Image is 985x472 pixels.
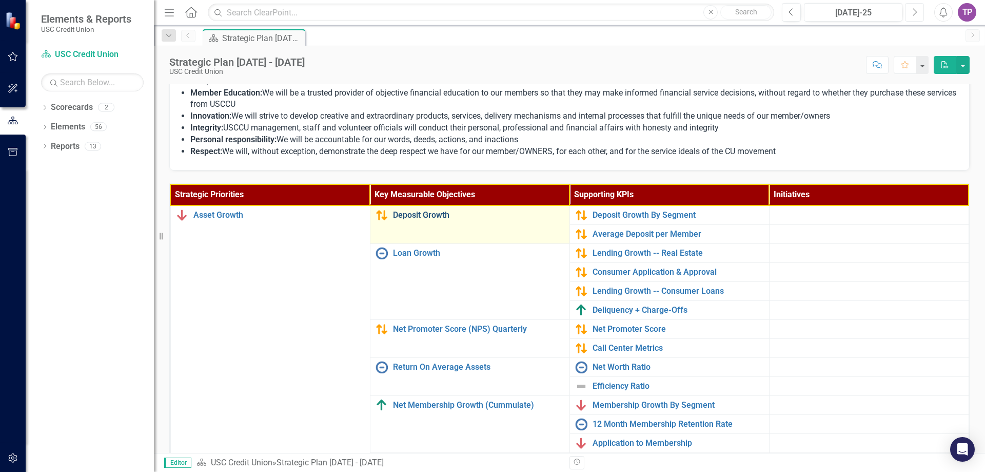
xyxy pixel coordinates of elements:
strong: Member Education: [190,88,262,98]
div: Strategic Plan [DATE] - [DATE] [222,32,303,45]
img: Caution [575,247,587,259]
td: Double-Click to Edit Right Click for Context Menu [569,395,769,414]
a: Net Promoter Score (NPS) Quarterly [393,325,564,334]
a: USC Credit Union [41,49,144,61]
a: Lending Growth -- Consumer Loans [593,287,764,296]
td: Double-Click to Edit Right Click for Context Menu [569,300,769,319]
a: Net Worth Ratio [593,363,764,372]
div: 56 [90,123,107,131]
strong: Integrity: [190,123,223,133]
strong: Personal responsibility: [190,135,277,144]
td: Double-Click to Edit Right Click for Context Menu [569,357,769,376]
strong: Innovation: [190,111,231,121]
a: Deposit Growth By Segment [593,211,764,220]
td: Double-Click to Edit Right Click for Context Menu [569,224,769,243]
a: Membership Growth By Segment [593,401,764,410]
div: 13 [85,142,101,150]
img: Caution [575,342,587,354]
button: [DATE]-25 [804,3,902,22]
button: TP [958,3,976,22]
img: Caution [575,285,587,297]
a: Net Promoter Score [593,325,764,334]
td: Double-Click to Edit Right Click for Context Menu [170,205,370,472]
div: 2 [98,103,114,112]
img: Caution [376,323,388,335]
div: Strategic Plan [DATE] - [DATE] [277,458,384,467]
img: ClearPoint Strategy [5,12,23,30]
td: Double-Click to Edit Right Click for Context Menu [370,319,569,357]
small: USC Credit Union [41,25,131,33]
a: Net Membership Growth (Cummulate) [393,401,564,410]
span: Elements & Reports [41,13,131,25]
a: Application to Membership [593,439,764,448]
a: Call Center Metrics [593,344,764,353]
td: Double-Click to Edit Right Click for Context Menu [569,338,769,357]
a: Reports [51,141,80,153]
span: Search [735,8,757,16]
td: Double-Click to Edit Right Click for Context Menu [370,452,569,471]
img: Below Plan [575,399,587,411]
td: Double-Click to Edit Right Click for Context Menu [569,205,769,225]
img: Caution [575,266,587,278]
li: We will strive to develop creative and extraordinary products, services, delivery mechanisms and ... [190,110,959,122]
td: Double-Click to Edit Right Click for Context Menu [569,319,769,338]
td: Double-Click to Edit Right Click for Context Menu [370,243,569,319]
td: Double-Click to Edit Right Click for Context Menu [370,395,569,452]
input: Search Below... [41,73,144,91]
td: Double-Click to Edit Right Click for Context Menu [569,243,769,262]
a: Return On Average Assets [393,363,564,372]
span: Editor [164,458,191,468]
img: No Information [376,361,388,373]
input: Search ClearPoint... [208,4,774,22]
td: Double-Click to Edit Right Click for Context Menu [370,205,569,244]
td: Double-Click to Edit Right Click for Context Menu [569,433,769,452]
a: Consumer Application & Approval [593,268,764,277]
div: USC Credit Union [169,68,305,75]
a: 12 Month Membership Retention Rate [593,420,764,429]
div: Strategic Plan [DATE] - [DATE] [169,56,305,68]
img: No Information [575,418,587,430]
td: Double-Click to Edit Right Click for Context Menu [569,376,769,395]
img: Caution [376,209,388,221]
img: No Information [376,247,388,259]
img: Above Target [575,304,587,316]
td: Double-Click to Edit Right Click for Context Menu [569,414,769,433]
a: Deposit Growth [393,211,564,220]
a: Elements [51,121,85,133]
img: Below Plan [176,209,188,221]
a: Asset Growth [193,211,365,220]
td: Double-Click to Edit Right Click for Context Menu [569,262,769,281]
a: Average Deposit per Member [593,230,764,239]
a: Efficiency Ratio [593,382,764,391]
img: No Information [575,361,587,373]
td: Double-Click to Edit Right Click for Context Menu [370,357,569,395]
img: Not Defined [575,380,587,392]
div: Open Intercom Messenger [950,437,975,462]
a: Scorecards [51,102,93,114]
div: » [196,457,562,469]
td: Double-Click to Edit Right Click for Context Menu [569,281,769,300]
a: Deliquency + Charge-Offs [593,306,764,315]
button: Search [720,5,772,20]
li: We will, without exception, demonstrate the deep respect we have for our member/OWNERS, for each ... [190,146,959,158]
strong: Respect: [190,146,222,156]
a: Lending Growth -- Real Estate [593,249,764,258]
img: Above Target [376,399,388,411]
img: Caution [575,228,587,240]
li: USCCU management, staff and volunteer officials will conduct their personal, professional and fin... [190,122,959,134]
a: Loan Growth [393,249,564,258]
li: We will be accountable for our words, deeds, actions, and inactions [190,134,959,146]
img: Caution [575,323,587,335]
img: Caution [575,209,587,221]
img: Below Plan [575,437,587,449]
a: USC Credit Union [211,458,272,467]
li: We will be a trusted provider of objective financial education to our members so that they may ma... [190,87,959,111]
div: [DATE]-25 [807,7,899,19]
